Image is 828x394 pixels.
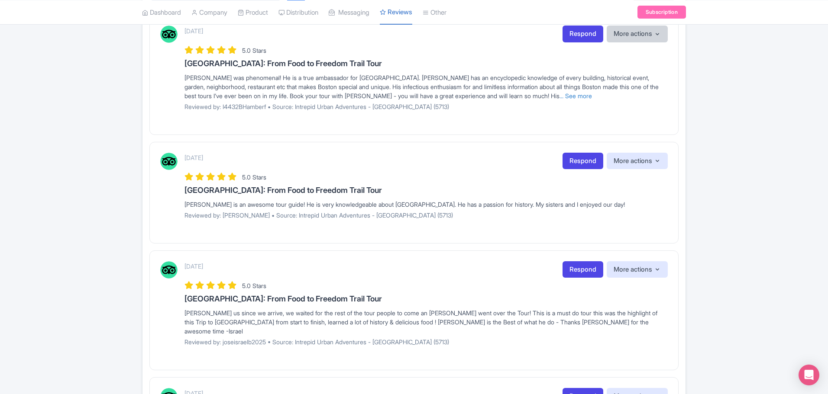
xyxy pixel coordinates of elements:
[184,308,668,336] div: [PERSON_NAME] us since we arrive, we waited for the rest of the tour people to come an [PERSON_NA...
[563,261,603,278] a: Respond
[563,26,603,42] a: Respond
[329,0,369,24] a: Messaging
[607,153,668,170] button: More actions
[799,365,819,385] div: Open Intercom Messenger
[160,153,178,170] img: Tripadvisor Logo
[563,153,603,170] a: Respond
[242,173,266,181] span: 5.0 Stars
[184,102,668,111] p: Reviewed by: I4432BHamberf • Source: Intrepid Urban Adventures - [GEOGRAPHIC_DATA] (5713)
[242,47,266,54] span: 5.0 Stars
[160,261,178,279] img: Tripadvisor Logo
[637,6,686,19] a: Subscription
[423,0,446,24] a: Other
[142,0,181,24] a: Dashboard
[242,282,266,289] span: 5.0 Stars
[184,153,203,162] p: [DATE]
[560,92,592,99] a: ... See more
[184,186,668,195] h3: [GEOGRAPHIC_DATA]: From Food to Freedom Trail Tour
[607,261,668,278] button: More actions
[184,211,668,220] p: Reviewed by: [PERSON_NAME] • Source: Intrepid Urban Adventures - [GEOGRAPHIC_DATA] (5713)
[278,0,318,24] a: Distribution
[184,337,668,346] p: Reviewed by: joseisraelb2025 • Source: Intrepid Urban Adventures - [GEOGRAPHIC_DATA] (5713)
[607,26,668,42] button: More actions
[184,26,203,35] p: [DATE]
[184,59,668,68] h3: [GEOGRAPHIC_DATA]: From Food to Freedom Trail Tour
[184,73,668,100] div: [PERSON_NAME] was phenomenal! He is a true ambassador for [GEOGRAPHIC_DATA]. [PERSON_NAME] has an...
[238,0,268,24] a: Product
[184,295,668,303] h3: [GEOGRAPHIC_DATA]: From Food to Freedom Trail Tour
[184,262,203,271] p: [DATE]
[191,0,227,24] a: Company
[184,200,668,209] div: [PERSON_NAME] is an awesome tour guide! He is very knowledgeable about [GEOGRAPHIC_DATA]. He has ...
[160,26,178,43] img: Tripadvisor Logo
